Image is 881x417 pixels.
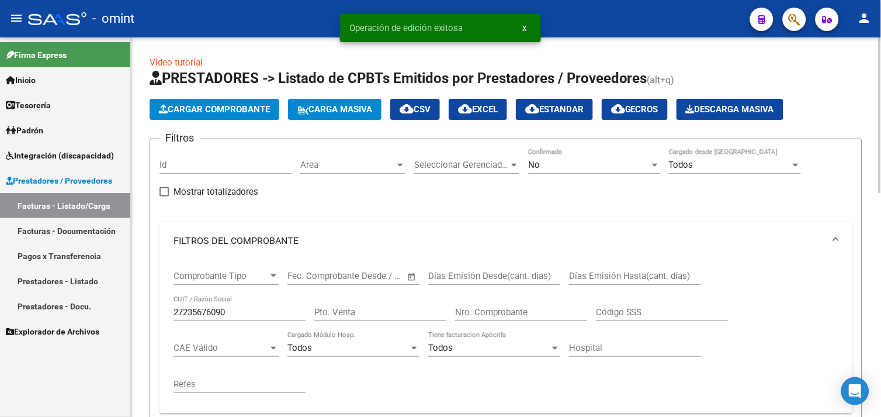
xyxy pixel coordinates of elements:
span: Carga Masiva [297,104,372,115]
mat-icon: menu [9,11,23,25]
span: (alt+q) [647,74,675,85]
span: Prestadores / Proveedores [6,174,112,187]
span: No [528,160,540,170]
span: Area [300,160,395,170]
span: CSV [400,104,431,115]
a: Video tutorial [150,57,203,68]
span: Inicio [6,74,36,87]
span: x [523,23,527,33]
button: x [514,18,536,39]
app-download-masive: Descarga masiva de comprobantes (adjuntos) [677,99,783,120]
div: Open Intercom Messenger [841,377,869,405]
button: Estandar [516,99,593,120]
span: Explorador de Archivos [6,325,99,338]
mat-panel-title: FILTROS DEL COMPROBANTE [174,235,824,247]
span: Seleccionar Gerenciador [414,160,509,170]
span: Comprobante Tipo [174,271,268,281]
span: Tesorería [6,99,51,112]
button: Gecros [602,99,668,120]
mat-icon: cloud_download [525,102,539,116]
button: Descarga Masiva [677,99,783,120]
button: EXCEL [449,99,507,120]
span: Cargar Comprobante [159,104,270,115]
mat-icon: cloud_download [611,102,625,116]
span: CAE Válido [174,343,268,353]
input: Fecha fin [345,271,402,281]
span: Estandar [525,104,584,115]
span: Mostrar totalizadores [174,185,258,199]
span: Todos [287,343,312,353]
button: Carga Masiva [288,99,381,120]
span: Todos [669,160,693,170]
button: Open calendar [405,270,419,284]
button: Cargar Comprobante [150,99,279,120]
mat-expansion-panel-header: FILTROS DEL COMPROBANTE [159,222,852,260]
span: Firma Express [6,49,67,61]
span: Gecros [611,104,658,115]
span: Integración (discapacidad) [6,149,114,162]
span: EXCEL [458,104,498,115]
span: Padrón [6,124,43,137]
span: - omint [92,6,134,32]
mat-icon: person [858,11,872,25]
input: Fecha inicio [287,271,335,281]
div: FILTROS DEL COMPROBANTE [159,260,852,413]
button: CSV [390,99,440,120]
span: Todos [428,343,453,353]
h3: Filtros [159,130,200,146]
span: Descarga Masiva [686,104,774,115]
mat-icon: cloud_download [400,102,414,116]
mat-icon: cloud_download [458,102,472,116]
span: Operación de edición exitosa [349,22,463,34]
span: PRESTADORES -> Listado de CPBTs Emitidos por Prestadores / Proveedores [150,70,647,87]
